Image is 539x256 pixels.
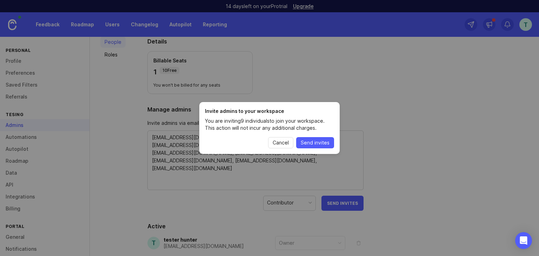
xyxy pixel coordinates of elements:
[205,117,334,132] p: You are inviting 9 individuals to join your workspace. This action will not incur any additional ...
[205,108,334,115] h1: Invite admins to your workspace
[273,139,289,146] span: Cancel
[515,232,532,249] div: Open Intercom Messenger
[268,137,293,148] button: Cancel
[296,137,334,148] button: Send invites
[301,139,330,146] span: Send invites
